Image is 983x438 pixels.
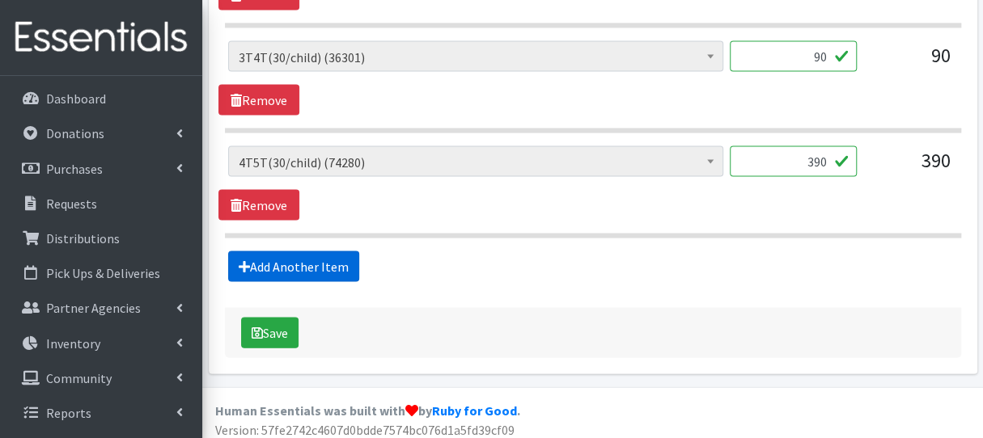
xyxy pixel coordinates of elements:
[218,190,299,221] a: Remove
[6,292,196,324] a: Partner Agencies
[46,91,106,107] p: Dashboard
[6,117,196,150] a: Donations
[46,125,104,141] p: Donations
[6,222,196,255] a: Distributions
[239,151,713,174] span: 4T5T(30/child) (74280)
[870,41,951,85] div: 90
[46,230,120,246] p: Distributions
[46,370,112,386] p: Community
[6,362,196,394] a: Community
[46,196,97,212] p: Requests
[46,335,100,352] p: Inventory
[215,422,515,438] span: Version: 57fe2742c4607d0bdde7574bc076d1a5fd39cf09
[46,161,103,177] p: Purchases
[6,11,196,65] img: HumanEssentials
[6,153,196,185] a: Purchases
[215,402,520,419] strong: Human Essentials was built with by .
[6,257,196,289] a: Pick Ups & Deliveries
[6,187,196,220] a: Requests
[228,251,359,282] a: Add Another Item
[6,82,196,115] a: Dashboard
[218,85,299,116] a: Remove
[228,146,723,177] span: 4T5T(30/child) (74280)
[46,300,141,316] p: Partner Agencies
[228,41,723,72] span: 3T4T(30/child) (36301)
[46,265,160,281] p: Pick Ups & Deliveries
[730,146,857,177] input: Quantity
[870,146,951,190] div: 390
[6,327,196,360] a: Inventory
[241,318,299,348] button: Save
[432,402,517,419] a: Ruby for Good
[46,405,91,421] p: Reports
[6,397,196,429] a: Reports
[730,41,857,72] input: Quantity
[239,46,713,69] span: 3T4T(30/child) (36301)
